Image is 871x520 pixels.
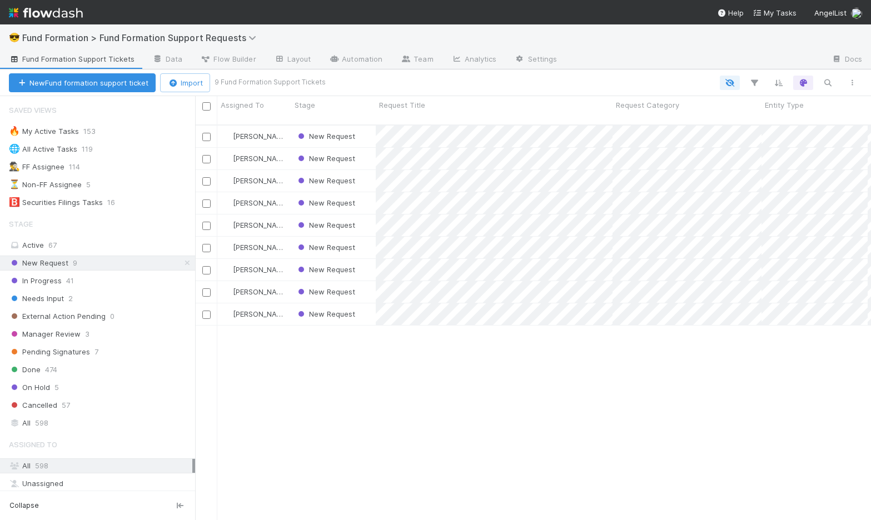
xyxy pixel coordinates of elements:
span: 598 [35,416,48,430]
div: New Request [296,175,355,186]
div: All [9,459,192,473]
div: New Request [296,197,355,208]
span: Fund Formation > Fund Formation Support Requests [22,32,262,43]
div: New Request [296,264,355,275]
input: Toggle Row Selected [202,244,211,252]
div: [PERSON_NAME] [222,131,286,142]
span: 7 [94,345,98,359]
span: [PERSON_NAME] [233,221,289,229]
span: New Request [296,309,355,318]
div: New Request [296,286,355,297]
input: Toggle Row Selected [202,177,211,186]
a: Flow Builder [191,51,265,69]
img: avatar_b467e446-68e1-4310-82a7-76c532dc3f4b.png [222,221,231,229]
div: [PERSON_NAME] [222,175,286,186]
span: 41 [66,274,74,288]
span: On Hold [9,381,50,394]
span: Saved Views [9,99,57,121]
div: [PERSON_NAME] [222,308,286,319]
button: Import [160,73,210,92]
input: Toggle Row Selected [202,266,211,274]
span: 5 [54,381,59,394]
div: Securities Filings Tasks [9,196,103,209]
span: Request Title [379,99,425,111]
a: Team [391,51,442,69]
img: avatar_b467e446-68e1-4310-82a7-76c532dc3f4b.png [222,243,231,252]
div: FF Assignee [9,160,64,174]
span: Manager Review [9,327,81,341]
span: 🕵️‍♂️ [9,162,20,171]
span: 2 [68,292,73,306]
span: ⏳ [9,179,20,189]
div: All Active Tasks [9,142,77,156]
div: [PERSON_NAME] [222,219,286,231]
img: logo-inverted-e16ddd16eac7371096b0.svg [9,3,83,22]
span: Fund Formation Support Tickets [9,53,135,64]
span: Assigned To [9,433,57,456]
span: New Request [9,256,68,270]
div: Non-FF Assignee [9,178,82,192]
span: Collapse [9,501,39,511]
span: My Tasks [753,8,797,17]
span: New Request [296,287,355,296]
a: Data [143,51,191,69]
span: 57 [62,398,70,412]
span: [PERSON_NAME] [233,309,289,318]
a: Settings [506,51,566,69]
span: External Action Pending [9,309,106,323]
div: [PERSON_NAME] [222,197,286,208]
input: Toggle Row Selected [202,311,211,319]
span: [PERSON_NAME] [233,132,289,141]
img: avatar_1d14498f-6309-4f08-8780-588779e5ce37.png [851,8,862,19]
span: Pending Signatures [9,345,90,359]
span: AngelList [814,8,847,17]
a: Analytics [442,51,506,69]
span: 9 [73,256,77,270]
div: Unassigned [9,477,192,491]
img: avatar_892eb56c-5b5a-46db-bf0b-2a9023d0e8f8.png [222,287,231,296]
span: New Request [296,265,355,274]
span: [PERSON_NAME] [233,198,289,207]
a: Docs [823,51,871,69]
span: Request Category [616,99,679,111]
img: avatar_b467e446-68e1-4310-82a7-76c532dc3f4b.png [222,154,231,163]
span: New Request [296,154,355,163]
div: [PERSON_NAME] [222,242,286,253]
button: NewFund formation support ticket [9,73,156,92]
img: avatar_b467e446-68e1-4310-82a7-76c532dc3f4b.png [222,265,231,274]
span: 16 [107,196,126,209]
span: Flow Builder [200,53,256,64]
input: Toggle Row Selected [202,155,211,163]
span: 0 [110,309,115,323]
span: 😎 [9,33,20,42]
small: 9 Fund Formation Support Tickets [215,77,326,87]
span: Stage [9,213,33,235]
div: [PERSON_NAME] [222,153,286,164]
span: 474 [45,363,57,377]
span: In Progress [9,274,62,288]
span: 598 [35,461,48,470]
span: 3 [85,327,89,341]
div: [PERSON_NAME] [222,286,286,297]
span: [PERSON_NAME] [233,176,289,185]
div: My Active Tasks [9,124,79,138]
img: avatar_b467e446-68e1-4310-82a7-76c532dc3f4b.png [222,132,231,141]
input: Toggle Row Selected [202,288,211,297]
span: [PERSON_NAME] [233,243,289,252]
span: [PERSON_NAME] [233,265,289,274]
span: New Request [296,132,355,141]
span: Needs Input [9,292,64,306]
span: Assigned To [221,99,264,111]
div: New Request [296,131,355,142]
span: New Request [296,243,355,252]
a: My Tasks [753,7,797,18]
input: Toggle Row Selected [202,199,211,208]
span: 153 [83,124,107,138]
a: Layout [265,51,320,69]
div: Help [717,7,744,18]
span: 119 [82,142,104,156]
span: 🌐 [9,144,20,153]
span: 67 [48,241,57,249]
span: Stage [295,99,315,111]
span: 🔥 [9,126,20,136]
